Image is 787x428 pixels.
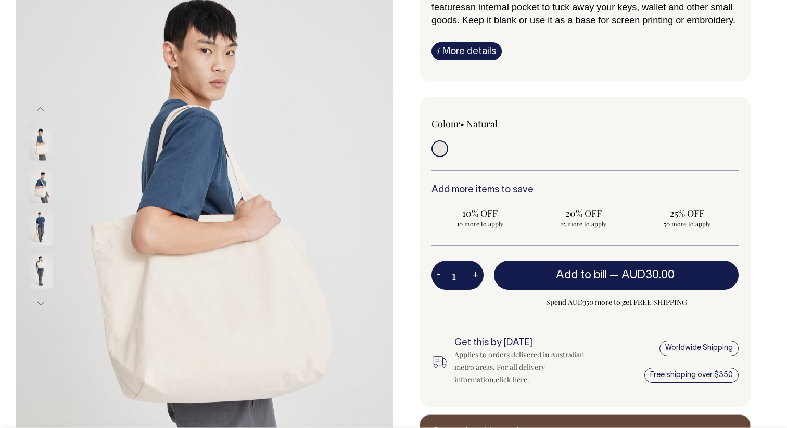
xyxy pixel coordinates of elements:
span: AUD30.00 [621,270,675,280]
img: natural [29,167,53,203]
button: Previous [33,98,48,121]
span: 50 more to apply [643,219,730,228]
input: 20% OFF 25 more to apply [535,204,632,231]
span: 25% OFF [643,207,730,219]
button: + [467,265,484,286]
label: Natural [466,118,498,130]
a: click here [496,374,527,384]
input: 25% OFF 50 more to apply [638,204,735,231]
div: Applies to orders delivered in Australian metro areas. For all delivery information, . [454,348,599,386]
span: i [437,45,440,56]
div: Colour [431,118,554,130]
img: natural [29,252,53,289]
img: natural [29,124,53,161]
h6: Get this by [DATE] [454,338,599,348]
button: Add to bill —AUD30.00 [494,261,739,290]
a: iMore details [431,42,502,60]
span: an internal pocket to tuck away your keys, wallet and other small goods. Keep it blank or use it ... [431,2,735,25]
span: Spend AUD350 more to get FREE SHIPPING [494,296,739,308]
button: Next [33,292,48,315]
span: 25 more to apply [540,219,627,228]
button: - [431,265,446,286]
input: 10% OFF 10 more to apply [431,204,529,231]
span: Add to bill [556,270,607,280]
span: — [610,270,677,280]
span: 10% OFF [437,207,524,219]
span: 20% OFF [540,207,627,219]
img: natural [29,210,53,246]
span: 10 more to apply [437,219,524,228]
h6: Add more items to save [431,185,739,196]
span: • [460,118,464,130]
